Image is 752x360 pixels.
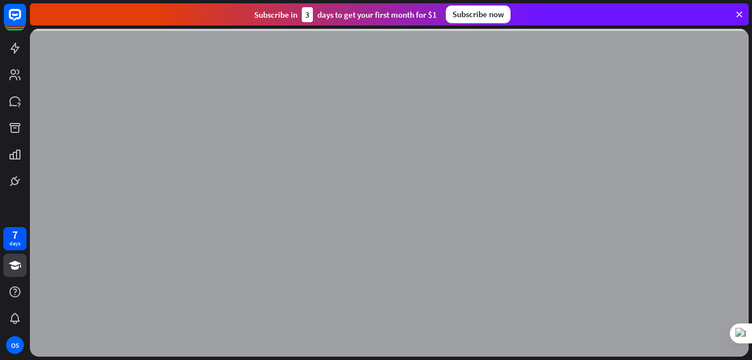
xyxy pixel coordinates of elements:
[12,230,18,240] div: 7
[3,227,27,250] a: 7 days
[254,7,437,22] div: Subscribe in days to get your first month for $1
[302,7,313,22] div: 3
[9,240,20,248] div: days
[6,336,24,354] div: OS
[446,6,511,23] div: Subscribe now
